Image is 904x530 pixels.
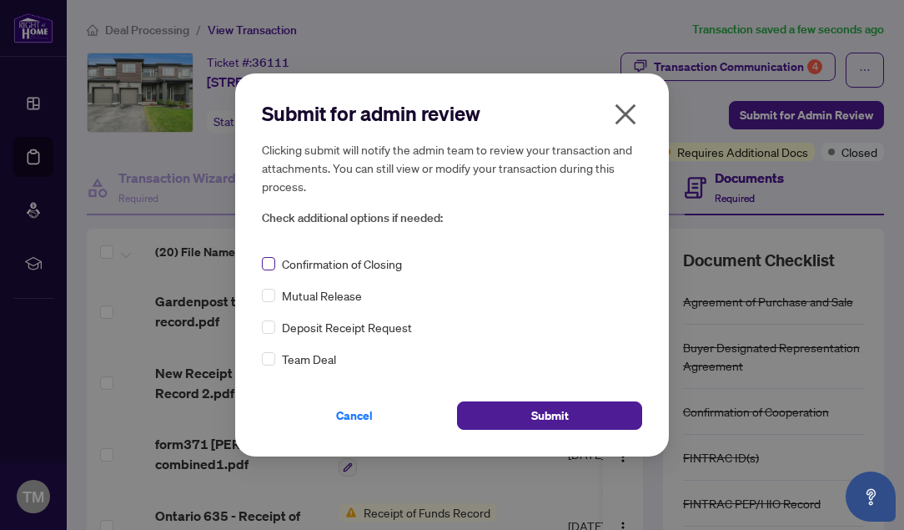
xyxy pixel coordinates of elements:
span: Submit [531,402,569,429]
span: Deposit Receipt Request [282,318,412,336]
h5: Clicking submit will notify the admin team to review your transaction and attachments. You can st... [262,140,642,195]
span: Mutual Release [282,286,362,305]
span: Confirmation of Closing [282,255,402,273]
button: Open asap [846,472,896,522]
span: Team Deal [282,350,336,368]
h2: Submit for admin review [262,100,642,127]
button: Cancel [262,401,447,430]
span: close [612,101,639,128]
span: Check additional options if needed: [262,209,642,228]
button: Submit [457,401,642,430]
span: Cancel [336,402,373,429]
